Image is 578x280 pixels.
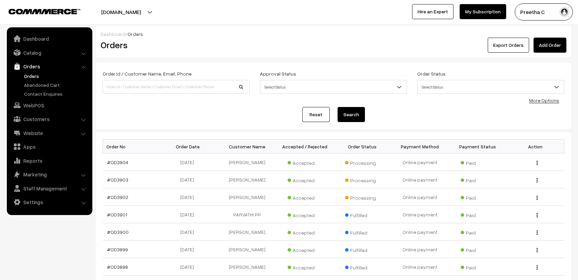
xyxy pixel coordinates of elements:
[22,81,90,89] a: Abandoned Cart
[128,31,143,37] span: Orders
[101,40,249,50] h2: Orders
[103,139,161,154] th: Order No
[391,139,449,154] th: Payment Method
[107,212,127,217] a: #OD3901
[218,241,276,258] td: [PERSON_NAME]
[218,223,276,241] td: [PERSON_NAME]
[218,171,276,188] td: [PERSON_NAME]
[107,194,128,200] a: #OD3902
[345,192,379,201] span: Processing
[22,90,90,97] a: Contact Enquires
[9,7,68,15] a: COMMMERCE
[345,227,379,236] span: Fulfilled
[288,262,322,271] span: Accepted
[160,171,218,188] td: [DATE]
[276,139,333,154] th: Accepted / Rejected
[288,210,322,219] span: Accepted
[260,81,407,93] span: Select Status
[160,241,218,258] td: [DATE]
[160,139,218,154] th: Order Date
[288,192,322,201] span: Accepted
[537,161,538,165] img: Menu
[9,9,80,14] img: COMMMERCE
[534,38,566,53] a: Add Order
[461,210,495,219] span: Paid
[103,70,192,77] label: Order Id / Customer Name, Email, Phone
[288,158,322,166] span: Accepted
[529,97,559,103] a: More Options
[9,32,90,45] a: Dashboard
[515,3,573,21] button: Preetha C
[9,196,90,208] a: Settings
[391,258,449,276] td: Online payment
[218,188,276,206] td: [PERSON_NAME]
[417,80,564,94] span: Select Status
[449,139,507,154] th: Payment Status
[9,168,90,181] a: Marketing
[461,262,495,271] span: Paid
[418,81,564,93] span: Select Status
[345,210,379,219] span: Fulfilled
[338,107,365,122] button: Search
[288,175,322,184] span: Accepted
[345,245,379,254] span: Fulfilled
[101,30,566,38] div: /
[391,171,449,188] td: Online payment
[160,206,218,223] td: [DATE]
[160,154,218,171] td: [DATE]
[107,159,128,165] a: #OD3904
[9,46,90,59] a: Catalog
[160,188,218,206] td: [DATE]
[218,139,276,154] th: Customer Name
[107,229,129,235] a: #OD3900
[9,99,90,111] a: WebPOS
[537,248,538,252] img: Menu
[345,158,379,166] span: Processing
[461,192,495,201] span: Paid
[537,178,538,183] img: Menu
[537,265,538,270] img: Menu
[218,206,276,223] td: PARVATHI PP
[461,175,495,184] span: Paid
[391,188,449,206] td: Online payment
[537,230,538,235] img: Menu
[488,38,529,53] button: Export Orders
[22,72,90,80] a: Orders
[537,213,538,217] img: Menu
[345,175,379,184] span: Processing
[77,3,165,21] button: [DOMAIN_NAME]
[302,107,330,122] a: Reset
[218,154,276,171] td: [PERSON_NAME]
[218,258,276,276] td: [PERSON_NAME]
[417,70,446,77] label: Order Status
[9,155,90,167] a: Reports
[107,246,128,252] a: #OD3899
[391,206,449,223] td: Online payment
[260,80,407,94] span: Select Status
[391,241,449,258] td: Online payment
[107,264,128,270] a: #OD3898
[288,227,322,236] span: Accepted
[160,258,218,276] td: [DATE]
[461,227,495,236] span: Paid
[461,245,495,254] span: Paid
[9,182,90,195] a: Staff Management
[461,158,495,166] span: Paid
[101,31,126,37] a: Dashboard
[559,7,569,17] img: user
[412,4,454,19] a: Hire an Expert
[9,127,90,139] a: Website
[288,245,322,254] span: Accepted
[9,60,90,72] a: Orders
[391,223,449,241] td: Online payment
[333,139,391,154] th: Order Status
[9,113,90,125] a: Customers
[345,262,379,271] span: Fulfilled
[260,70,296,77] label: Approval Status
[160,223,218,241] td: [DATE]
[103,80,250,94] input: Order Id / Customer Name / Customer Email / Customer Phone
[507,139,564,154] th: Action
[107,177,128,183] a: #OD3903
[391,154,449,171] td: Online payment
[537,196,538,200] img: Menu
